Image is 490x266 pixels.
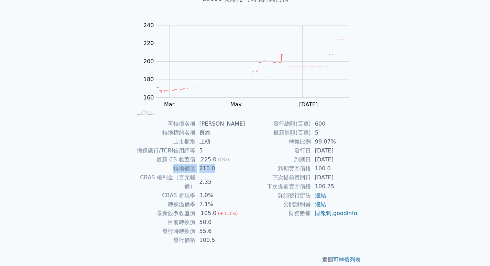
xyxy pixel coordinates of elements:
td: 55.6 [195,227,245,236]
td: 到期日 [245,155,311,164]
td: 財務數據 [245,209,311,218]
tspan: [DATE] [299,101,318,108]
g: Chart [140,22,360,122]
td: 發行日 [245,146,311,155]
div: 105.0 [199,209,218,218]
td: [DATE] [311,146,358,155]
td: 最新餘額(百萬) [245,128,311,137]
td: 詳細發行辦法 [245,191,311,200]
td: 100.5 [195,236,245,245]
a: 連結 [315,192,326,199]
td: 5 [195,146,245,155]
td: 轉換比例 [245,137,311,146]
td: 發行總額(百萬) [245,119,311,128]
g: Series [156,39,349,92]
td: 最新股票收盤價 [132,209,195,218]
td: 到期賣回價格 [245,164,311,173]
td: 上市櫃別 [132,137,195,146]
tspan: 220 [143,40,154,46]
td: 可轉債名稱 [132,119,195,128]
td: 2.35 [195,173,245,191]
a: goodinfo [333,210,357,216]
td: [DATE] [311,155,358,164]
td: [DATE] [311,173,358,182]
a: 連結 [315,201,326,208]
td: 轉換標的名稱 [132,128,195,137]
td: CBAS 權利金（百元報價） [132,173,195,191]
td: 3.0% [195,191,245,200]
td: [PERSON_NAME] [195,119,245,128]
div: 225.0 [199,155,218,164]
td: 下次提前賣回價格 [245,182,311,191]
td: 50.0 [195,218,245,227]
tspan: Mar [164,101,175,108]
tspan: 180 [143,76,154,83]
tspan: May [230,101,242,108]
td: 最新 CB 收盤價 [132,155,195,164]
td: 600 [311,119,358,128]
td: 良維 [195,128,245,137]
tspan: 200 [143,58,154,65]
div: 聊天小工具 [456,233,490,266]
td: 7.1% [195,200,245,209]
td: CBAS 折現率 [132,191,195,200]
td: 上櫃 [195,137,245,146]
td: 5 [311,128,358,137]
td: 公開說明書 [245,200,311,209]
td: 目前轉換價 [132,218,195,227]
p: 返回 [124,256,366,264]
td: 100.75 [311,182,358,191]
a: 可轉債列表 [333,256,361,263]
td: 轉換溢價率 [132,200,195,209]
a: 財報狗 [315,210,331,216]
td: 100.0 [311,164,358,173]
td: 下次提前賣回日 [245,173,311,182]
td: 210.0 [195,164,245,173]
span: (+1.0%) [218,211,238,216]
span: (0%) [218,157,229,162]
iframe: Chat Widget [456,233,490,266]
td: 轉換價值 [132,164,195,173]
tspan: 240 [143,22,154,29]
td: 發行價格 [132,236,195,245]
tspan: 160 [143,94,154,101]
td: , [311,209,358,218]
td: 99.07% [311,137,358,146]
td: 擔保銀行/TCRI信用評等 [132,146,195,155]
td: 發行時轉換價 [132,227,195,236]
